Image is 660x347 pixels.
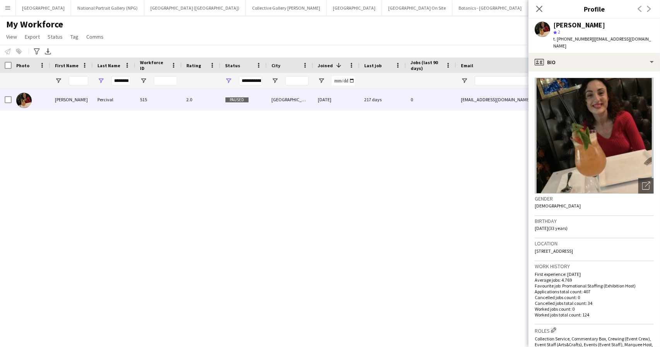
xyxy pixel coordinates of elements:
span: Joined [318,63,333,68]
p: Applications total count: 407 [535,289,654,294]
div: 0 [406,89,456,110]
span: Status [225,63,240,68]
input: Email Filter Input [475,76,606,85]
button: Collective Gallery [PERSON_NAME] [246,0,327,15]
button: [GEOGRAPHIC_DATA] ([GEOGRAPHIC_DATA]) [144,0,246,15]
span: Rating [186,63,201,68]
span: Paused [225,97,249,103]
input: City Filter Input [285,76,309,85]
button: Open Filter Menu [97,77,104,84]
button: Open Filter Menu [55,77,62,84]
span: Jobs (last 90 days) [411,60,442,71]
div: 217 days [360,89,406,110]
div: [GEOGRAPHIC_DATA] [267,89,313,110]
div: 515 [135,89,182,110]
p: First experience: [DATE] [535,271,654,277]
span: My Workforce [6,19,63,30]
a: Export [22,32,43,42]
div: [EMAIL_ADDRESS][DOMAIN_NAME] [456,89,611,110]
span: City [271,63,280,68]
p: Average jobs: 4.769 [535,277,654,283]
span: [DATE] (33 years) [535,225,568,231]
img: Natasha Percival [16,93,32,108]
a: View [3,32,20,42]
div: Open photos pop-in [638,178,654,194]
a: Status [44,32,66,42]
input: Workforce ID Filter Input [154,76,177,85]
span: First Name [55,63,78,68]
span: Email [461,63,473,68]
h3: Roles [535,326,654,334]
button: Open Filter Menu [318,77,325,84]
button: [GEOGRAPHIC_DATA] [327,0,382,15]
h3: Location [535,240,654,247]
span: View [6,33,17,40]
button: Open Filter Menu [140,77,147,84]
span: [DEMOGRAPHIC_DATA] [535,203,581,209]
span: Last job [364,63,382,68]
p: Favourite job: Promotional Staffing (Exhibition Host) [535,283,654,289]
button: Open Filter Menu [461,77,468,84]
p: Cancelled jobs count: 0 [535,294,654,300]
app-action-btn: Export XLSX [43,47,53,56]
p: Cancelled jobs total count: 34 [535,300,654,306]
button: Open Filter Menu [271,77,278,84]
div: Percival [93,89,135,110]
span: Workforce ID [140,60,168,71]
span: Export [25,33,40,40]
input: Joined Filter Input [332,76,355,85]
span: Tag [70,33,78,40]
input: Last Name Filter Input [111,76,131,85]
span: [STREET_ADDRESS] [535,248,573,254]
h3: Birthday [535,218,654,225]
button: [GEOGRAPHIC_DATA] (HES) [528,0,595,15]
app-action-btn: Advanced filters [32,47,41,56]
span: 2 [558,29,560,35]
div: [PERSON_NAME] [553,22,605,29]
button: National Portrait Gallery (NPG) [71,0,144,15]
h3: Profile [529,4,660,14]
a: Tag [67,32,82,42]
span: Last Name [97,63,120,68]
span: Photo [16,63,29,68]
h3: Gender [535,195,654,202]
span: | [EMAIL_ADDRESS][DOMAIN_NAME] [553,36,651,49]
button: Open Filter Menu [225,77,232,84]
div: 2.0 [182,89,220,110]
p: Worked jobs total count: 124 [535,312,654,318]
div: Bio [529,53,660,71]
button: [GEOGRAPHIC_DATA] [16,0,71,15]
span: Comms [86,33,104,40]
span: Status [48,33,63,40]
img: Crew avatar or photo [535,78,654,194]
a: Comms [83,32,107,42]
button: [GEOGRAPHIC_DATA] On Site [382,0,452,15]
div: [DATE] [313,89,360,110]
h3: Work history [535,263,654,270]
p: Worked jobs count: 0 [535,306,654,312]
button: Botanics - [GEOGRAPHIC_DATA] [452,0,528,15]
span: t. [PHONE_NUMBER] [553,36,593,42]
div: [PERSON_NAME] [50,89,93,110]
input: First Name Filter Input [69,76,88,85]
